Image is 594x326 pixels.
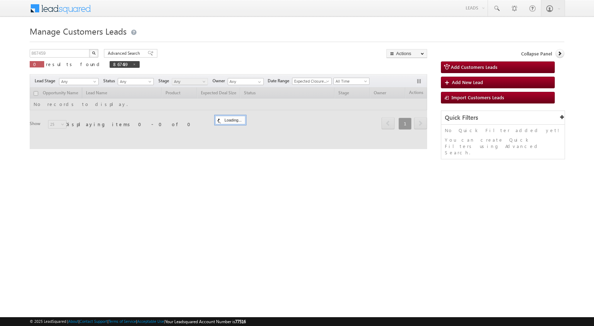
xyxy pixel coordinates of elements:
[445,137,561,156] p: You can create Quick Filters using Advanced Search.
[92,51,95,55] img: Search
[292,78,329,84] span: Expected Closure Date
[292,78,332,85] a: Expected Closure Date
[109,319,136,324] a: Terms of Service
[80,319,107,324] a: Contact Support
[254,78,263,85] a: Show All Items
[235,319,246,324] span: 77516
[441,111,565,125] div: Quick Filters
[212,78,228,84] span: Owner
[35,78,58,84] span: Lead Stage
[445,127,561,134] p: No Quick Filter added yet!
[158,78,172,84] span: Stage
[165,319,246,324] span: Your Leadsquared Account Number is
[452,79,483,85] span: Add New Lead
[68,319,78,324] a: About
[215,116,245,124] div: Loading...
[386,49,427,58] button: Actions
[103,78,118,84] span: Status
[334,78,367,84] span: All Time
[451,64,497,70] span: Add Customers Leads
[228,78,264,85] input: Type to Search
[333,78,369,85] a: All Time
[521,51,552,57] span: Collapse Panel
[108,50,142,57] span: Advanced Search
[59,78,99,85] a: Any
[137,319,164,324] a: Acceptable Use
[46,61,102,67] span: results found
[30,318,246,325] span: © 2025 LeadSquared | | | | |
[172,78,206,85] span: Any
[59,78,96,85] span: Any
[33,61,41,67] span: 0
[118,78,152,85] span: Any
[268,78,292,84] span: Date Range
[30,25,127,37] span: Manage Customers Leads
[452,94,504,100] span: Import Customers Leads
[118,78,154,85] a: Any
[172,78,208,85] a: Any
[113,61,129,67] span: 867459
